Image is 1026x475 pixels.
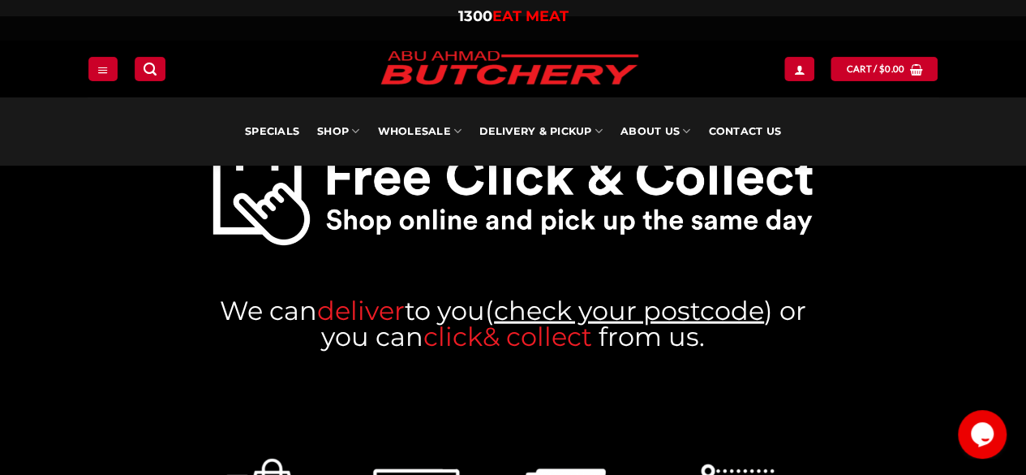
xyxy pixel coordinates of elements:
span: Cart / [846,62,904,76]
bdi: 0.00 [879,63,905,74]
a: & colle [483,320,567,352]
a: About Us [620,97,690,166]
h3: We can ( ) or you can from us. [211,297,815,349]
a: check your postcode [494,294,764,326]
a: SHOP [317,97,359,166]
span: EAT MEAT [492,7,569,25]
span: 1300 [458,7,492,25]
span: deliver [317,294,405,326]
a: deliverto you [317,294,485,326]
img: Abu Ahmad Butchery Punchbowl [211,122,815,247]
a: View cart [831,57,938,80]
a: Contact Us [708,97,781,166]
a: 1300EAT MEAT [458,7,569,25]
a: Search [135,57,165,80]
a: Abu-Ahmad-Butchery-Sydney-Online-Halal-Butcher-click and collect your meat punchbowl [211,122,815,247]
a: Menu [88,57,118,80]
a: ct [567,320,592,352]
a: Specials [245,97,299,166]
a: Login [784,57,814,80]
a: click [423,320,483,352]
iframe: chat widget [958,410,1010,459]
img: Abu Ahmad Butchery [367,41,651,97]
a: Wholesale [377,97,461,166]
span: $ [879,62,885,76]
a: Delivery & Pickup [479,97,603,166]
